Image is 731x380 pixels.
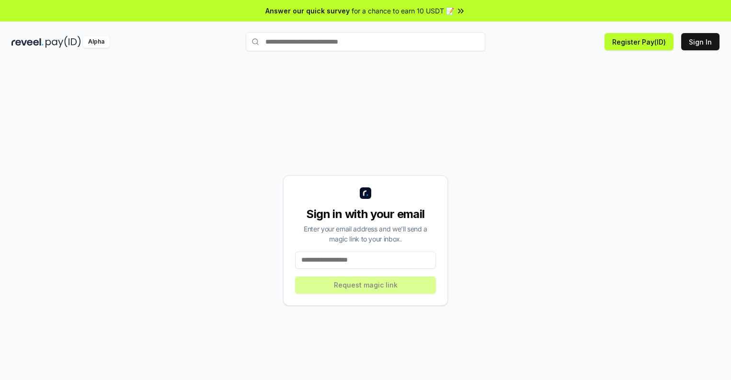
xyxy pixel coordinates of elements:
div: Alpha [83,36,110,48]
div: Enter your email address and we’ll send a magic link to your inbox. [295,224,436,244]
img: reveel_dark [11,36,44,48]
img: pay_id [46,36,81,48]
span: for a chance to earn 10 USDT 📝 [352,6,454,16]
div: Sign in with your email [295,207,436,222]
button: Register Pay(ID) [605,33,674,50]
img: logo_small [360,187,371,199]
span: Answer our quick survey [265,6,350,16]
button: Sign In [681,33,720,50]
